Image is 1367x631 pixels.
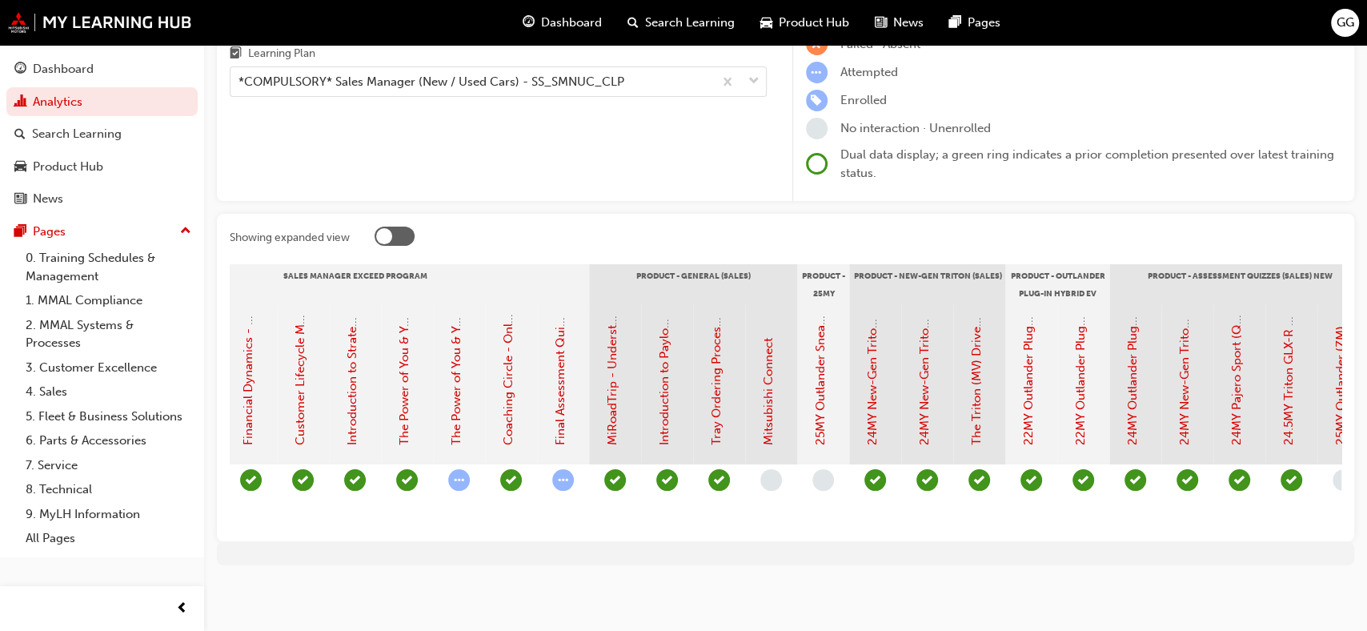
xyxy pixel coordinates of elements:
span: down-icon [748,71,760,92]
a: pages-iconPages [936,6,1013,39]
a: search-iconSearch Learning [615,6,748,39]
span: Dashboard [541,14,602,32]
div: News [33,190,63,208]
span: search-icon [627,13,639,33]
span: learningRecordVerb_PASS-icon [1020,469,1042,491]
span: learningRecordVerb_PASS-icon [1281,469,1302,491]
a: 24.5MY Triton GLX-R (MV) - Product Quiz [1281,214,1296,445]
span: learningRecordVerb_NONE-icon [812,469,834,491]
span: learningplan-icon [230,47,242,62]
span: learningRecordVerb_PASS-icon [1177,469,1198,491]
span: learningRecordVerb_ENROLL-icon [806,90,828,111]
a: 4. Sales [19,380,198,404]
div: Dashboard [33,60,94,78]
span: learningRecordVerb_NONE-icon [806,118,828,139]
span: learningRecordVerb_PASS-icon [1229,469,1250,491]
span: Pages [968,14,1000,32]
span: learningRecordVerb_PASS-icon [240,469,262,491]
a: Search Learning [6,119,198,149]
button: DashboardAnalyticsSearch LearningProduct HubNews [6,51,198,217]
span: learningRecordVerb_COMPLETE-icon [708,469,730,491]
img: mmal [8,12,192,33]
div: Product - General (Sales) [589,264,797,304]
span: learningRecordVerb_COMPLETE-icon [916,469,938,491]
span: prev-icon [176,599,188,619]
div: *COMPULSORY* Sales Manager (New / Used Cars) - SS_SMNUC_CLP [239,73,624,91]
span: Search Learning [645,14,735,32]
a: Product Hub [6,152,198,182]
span: learningRecordVerb_PASS-icon [292,469,314,491]
span: Product Hub [779,14,849,32]
span: learningRecordVerb_ATTEMPT-icon [552,469,574,491]
a: news-iconNews [862,6,936,39]
span: pages-icon [14,225,26,239]
div: Pages [33,223,66,241]
span: chart-icon [14,95,26,110]
span: learningRecordVerb_ATTEND-icon [396,469,418,491]
button: GG [1331,9,1359,37]
div: Showing expanded view [230,230,350,246]
a: 25MY Outlander Sneak Peek Video [813,255,828,445]
span: learningRecordVerb_PASS-icon [1124,469,1146,491]
a: 5. Fleet & Business Solutions [19,404,198,429]
span: pages-icon [949,13,961,33]
a: 2. MMAL Systems & Processes [19,313,198,356]
div: Product - New-Gen Triton (Sales) [849,264,1005,304]
span: learningRecordVerb_ATTEMPT-icon [806,62,828,83]
span: Dual data display; a green ring indicates a prior completion presented over latest training status. [840,147,1334,180]
a: All Pages [19,526,198,551]
span: learningRecordVerb_PASS-icon [656,469,678,491]
span: learningRecordVerb_COMPLETE-icon [604,469,626,491]
span: GG [1337,14,1354,32]
span: news-icon [14,192,26,207]
a: Analytics [6,87,198,117]
a: 1. MMAL Compliance [19,288,198,313]
span: No interaction · Unenrolled [840,121,991,135]
a: Mitsubishi Connect [761,338,776,445]
div: Product - Outlander Plug-in Hybrid EV (Sales) [1005,264,1109,304]
a: 9. MyLH Information [19,502,198,527]
span: guage-icon [14,62,26,77]
div: Learning Plan [248,46,315,62]
div: Product - 25MY Outlander [797,264,849,304]
span: car-icon [14,160,26,175]
span: learningRecordVerb_PASS-icon [344,469,366,491]
span: learningRecordVerb_COMPLETE-icon [1072,469,1094,491]
button: Pages [6,217,198,247]
div: Product Hub [33,158,103,176]
span: learningRecordVerb_PASS-icon [968,469,990,491]
a: Dashboard [6,54,198,84]
span: learningRecordVerb_NONE-icon [760,469,782,491]
a: Introduction to Payload and Towing Capacities [657,186,671,445]
a: car-iconProduct Hub [748,6,862,39]
div: Sales Manager Exceed Program [121,264,589,304]
a: 3. Customer Excellence [19,356,198,380]
span: up-icon [180,221,191,242]
span: learningRecordVerb_PASS-icon [864,469,886,491]
span: learningRecordVerb_NONE-icon [1333,469,1354,491]
span: Attempted [840,65,898,79]
span: news-icon [875,13,887,33]
div: Search Learning [32,125,122,143]
a: News [6,184,198,214]
span: learningRecordVerb_ATTEMPT-icon [448,469,470,491]
span: learningRecordVerb_ATTEND-icon [500,469,522,491]
a: 7. Service [19,453,198,478]
span: News [893,14,924,32]
span: Enrolled [840,93,887,107]
span: search-icon [14,127,26,142]
a: 0. Training Schedules & Management [19,246,198,288]
span: car-icon [760,13,772,33]
a: guage-iconDashboard [510,6,615,39]
span: guage-icon [523,13,535,33]
a: 8. Technical [19,477,198,502]
a: 6. Parts & Accessories [19,428,198,453]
